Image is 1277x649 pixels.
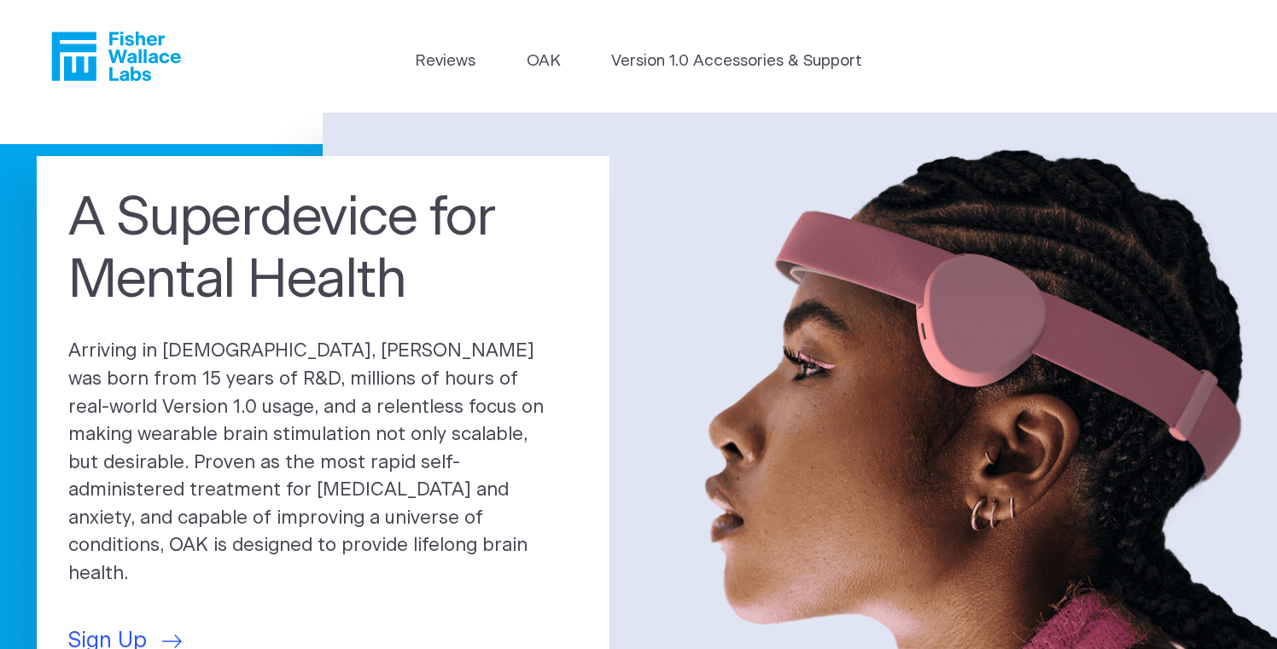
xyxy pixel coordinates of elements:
a: Fisher Wallace [51,32,181,81]
p: Arriving in [DEMOGRAPHIC_DATA], [PERSON_NAME] was born from 15 years of R&D, millions of hours of... [68,338,578,588]
h1: A Superdevice for Mental Health [68,188,578,312]
a: Reviews [415,49,475,73]
a: OAK [527,49,561,73]
a: Version 1.0 Accessories & Support [611,49,862,73]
